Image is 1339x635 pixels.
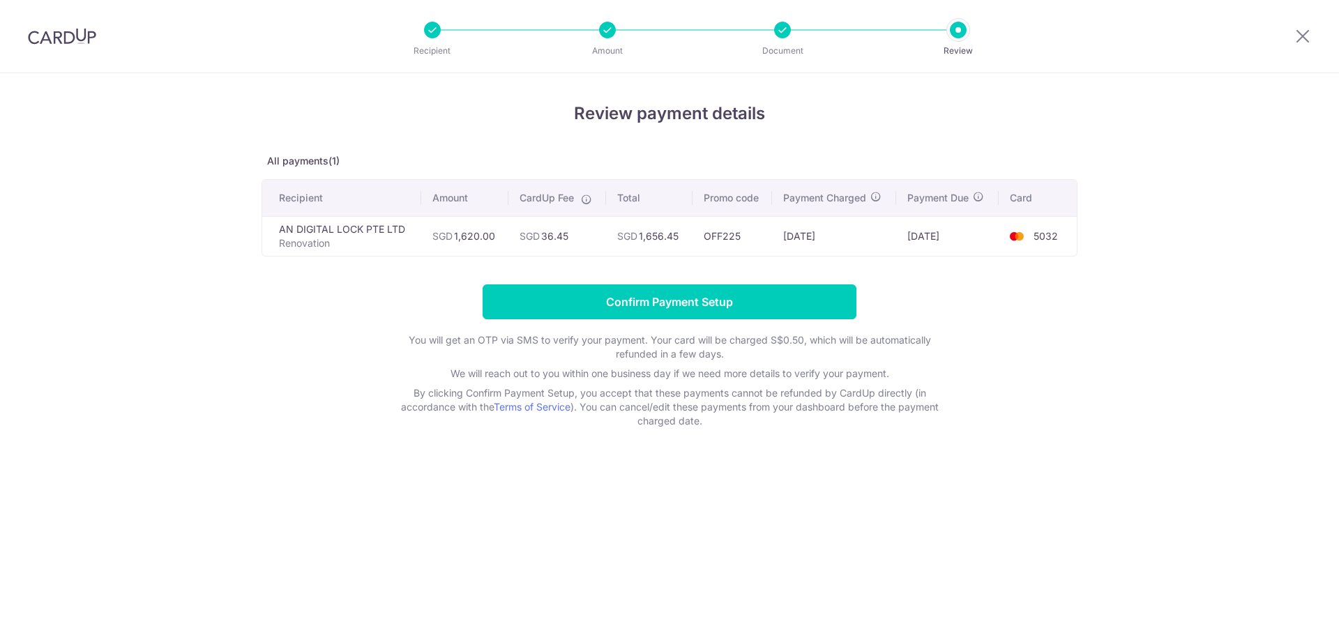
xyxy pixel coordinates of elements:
iframe: Opens a widget where you can find more information [1250,593,1325,628]
p: We will reach out to you within one business day if we need more details to verify your payment. [391,367,948,381]
span: SGD [432,230,453,242]
span: CardUp Fee [520,191,574,205]
a: Terms of Service [494,401,570,413]
p: You will get an OTP via SMS to verify your payment. Your card will be charged S$0.50, which will ... [391,333,948,361]
td: 1,656.45 [606,216,693,256]
span: Payment Charged [783,191,866,205]
img: CardUp [28,28,96,45]
td: AN DIGITAL LOCK PTE LTD [262,216,421,256]
input: Confirm Payment Setup [483,284,856,319]
th: Card [999,180,1077,216]
p: Recipient [381,44,484,58]
td: [DATE] [772,216,896,256]
span: SGD [617,230,637,242]
p: Document [731,44,834,58]
span: 5032 [1034,230,1058,242]
td: 36.45 [508,216,606,256]
td: OFF225 [693,216,772,256]
th: Promo code [693,180,772,216]
th: Total [606,180,693,216]
img: <span class="translation_missing" title="translation missing: en.account_steps.new_confirm_form.b... [1003,228,1031,245]
p: Review [907,44,1010,58]
p: Renovation [279,236,410,250]
p: Amount [556,44,659,58]
span: SGD [520,230,540,242]
p: By clicking Confirm Payment Setup, you accept that these payments cannot be refunded by CardUp di... [391,386,948,428]
th: Recipient [262,180,421,216]
td: [DATE] [896,216,998,256]
td: 1,620.00 [421,216,509,256]
h4: Review payment details [262,101,1077,126]
span: Payment Due [907,191,969,205]
th: Amount [421,180,509,216]
p: All payments(1) [262,154,1077,168]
